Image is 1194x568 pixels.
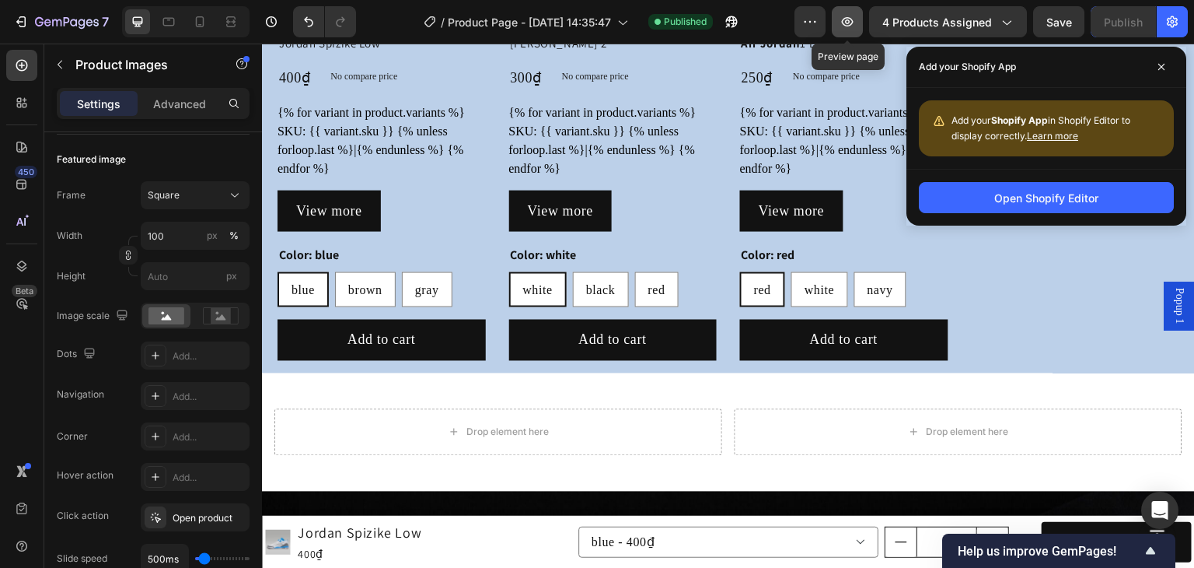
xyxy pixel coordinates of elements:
button: Add to cart [478,275,686,317]
span: Published [664,15,707,29]
button: % [203,226,222,245]
div: Open product [173,511,246,525]
button: 7 [6,6,116,37]
div: Add to cart [548,285,616,307]
div: Add... [173,471,246,485]
div: 400₫ [16,21,50,47]
button: 4 products assigned [869,6,1027,37]
span: Square [148,188,180,202]
div: Add... [173,430,246,444]
div: Featured image [57,153,126,167]
button: Add to cart [16,275,224,317]
div: {% for variant in product.variants %} SKU: {{ variant.sku }} {% unless forloop.last %}|{% endunle... [247,59,456,134]
div: px [207,229,218,243]
span: red [492,239,509,252]
span: / [441,14,445,30]
label: Width [57,229,82,243]
span: 4 products assigned [882,14,992,30]
div: Click action [57,509,109,523]
div: Add to cart [316,285,385,307]
div: Slide speed [57,552,107,566]
button: Show survey - Help us improve GemPages! [958,542,1160,560]
button: Save [1033,6,1084,37]
span: Add your in Shopify Editor to display correctly. [951,114,1130,142]
input: px% [141,222,250,250]
div: {% for variant in product.variants %} SKU: {{ variant.sku }} {% unless forloop.last %}|{% endunle... [16,59,224,134]
p: View more [266,156,332,178]
div: {% for variant in product.variants %} SKU: {{ variant.sku }} {% unless forloop.last %}|{% endunle... [478,59,686,134]
p: No compare price [531,27,598,37]
span: gray [153,239,177,252]
label: Frame [57,188,86,202]
span: blue [30,239,53,252]
span: black [324,239,354,252]
button: <p>View more</p> [16,146,119,188]
div: Hover action [57,468,113,482]
strong: Shopify App [991,114,1048,126]
span: brown [86,239,120,252]
div: 450 [15,166,37,178]
div: Add to cart [86,285,154,307]
div: 250₫ [478,21,512,47]
button: Publish [1091,6,1156,37]
legend: Color: red [478,200,535,222]
span: white [261,239,292,252]
button: Add to cart [247,275,456,317]
legend: Color: blue [16,200,79,222]
p: Advanced [153,96,206,112]
p: Add your Shopify App [919,59,1016,75]
div: Add... [173,349,246,363]
button: Open Shopify Editor [919,182,1174,213]
div: Open Intercom Messenger [1141,492,1178,529]
p: Settings [77,96,120,112]
div: Add... [173,390,246,404]
div: Image scale [57,306,131,327]
span: Help us improve GemPages! [958,544,1141,559]
button: Square [141,181,250,209]
span: white [543,239,573,252]
div: 300₫ [247,21,281,47]
p: No compare price [68,27,135,37]
span: px [226,270,237,282]
button: px [225,226,243,245]
div: Publish [1104,14,1143,30]
button: <p>View more</p> [247,146,351,188]
label: Height [57,269,86,283]
legend: Color: white [247,200,316,222]
button: Learn more [1027,128,1078,144]
div: Drop element here [204,382,287,394]
p: No compare price [300,27,367,37]
span: Popup 1 [909,244,925,280]
p: Product Images [75,55,208,74]
div: Beta [12,285,37,297]
div: Navigation [57,387,104,401]
div: Open Shopify Editor [994,190,1098,206]
p: View more [34,156,100,178]
div: Undo/Redo [293,6,356,37]
div: Corner [57,430,88,444]
iframe: Design area [262,44,1194,568]
span: Product Page - [DATE] 14:35:47 [448,14,611,30]
p: View more [497,156,563,178]
div: Drop element here [665,382,747,394]
button: <p>View more</p> [478,146,581,188]
div: Dots [57,344,99,365]
span: navy [606,239,632,252]
input: px [141,262,250,290]
p: 7 [102,12,109,31]
span: red [386,239,403,252]
div: % [229,229,239,243]
span: Save [1046,16,1072,29]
